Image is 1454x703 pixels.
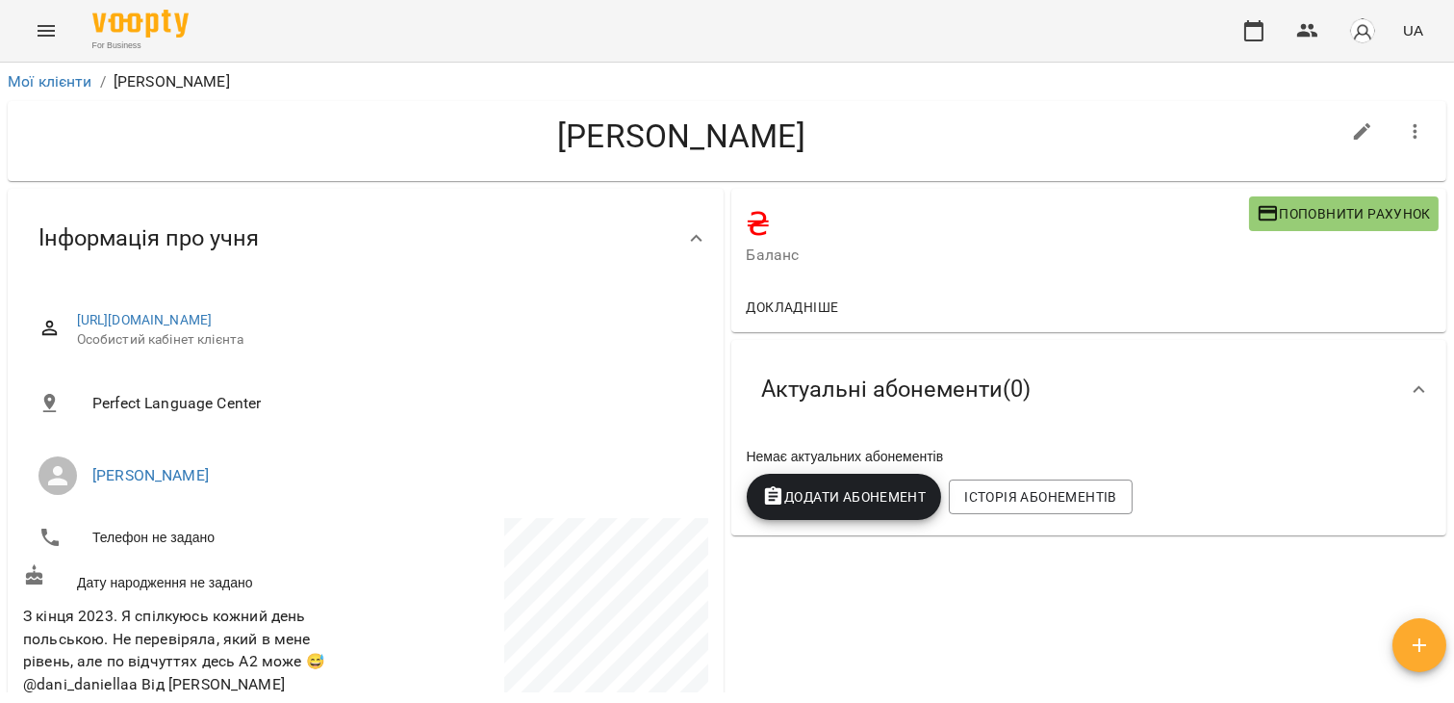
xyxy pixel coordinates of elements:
button: UA [1395,13,1431,48]
span: Актуальні абонементи ( 0 ) [762,375,1032,404]
button: Menu [23,8,69,54]
span: Інформація про учня [38,223,259,253]
div: Актуальні абонементи(0) [731,340,1447,439]
span: UA [1403,20,1423,40]
h4: ₴ [747,204,1249,244]
span: Поповнити рахунок [1257,202,1431,225]
div: Інформація про учня [8,189,724,288]
a: [URL][DOMAIN_NAME] [77,312,213,327]
h4: [PERSON_NAME] [23,117,1339,156]
span: З кінця 2023. Я спілкуюсь кожний день польською. Не перевіряла, який в мене рівень, але по відчут... [23,607,325,693]
span: Історія абонементів [964,485,1116,508]
img: Voopty Logo [92,10,189,38]
span: Perfect Language Center [92,392,693,415]
span: Докладніше [747,296,839,319]
span: Особистий кабінет клієнта [77,330,693,350]
p: [PERSON_NAME] [114,70,230,93]
button: Докладніше [739,290,847,325]
a: Мої клієнти [8,72,92,91]
img: avatar_s.png [1349,17,1376,44]
a: [PERSON_NAME] [92,466,209,484]
button: Додати Абонемент [747,474,942,520]
div: Немає актуальних абонементів [743,443,1436,470]
li: / [100,70,106,93]
div: Дату народження не задано [19,560,366,596]
li: Телефон не задано [23,518,362,557]
button: Поповнити рахунок [1249,196,1439,231]
span: Додати Абонемент [762,485,927,508]
span: Баланс [747,244,1249,267]
button: Історія абонементів [949,480,1132,514]
span: For Business [92,39,189,52]
nav: breadcrumb [8,70,1446,93]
